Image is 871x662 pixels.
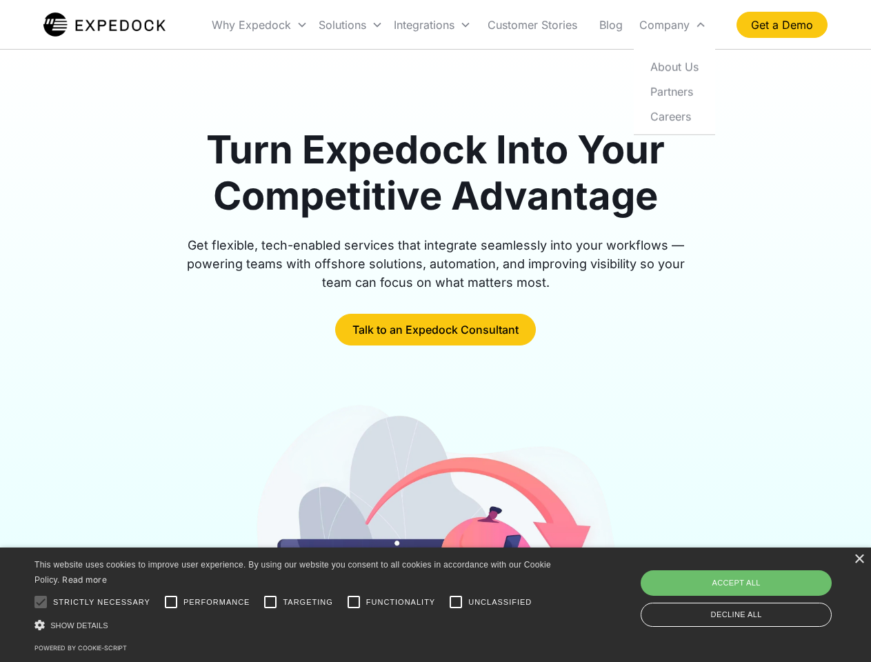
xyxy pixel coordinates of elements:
nav: Company [634,48,715,134]
div: Integrations [388,1,477,48]
a: home [43,11,166,39]
span: Show details [50,621,108,630]
span: Unclassified [468,596,532,608]
span: This website uses cookies to improve user experience. By using our website you consent to all coo... [34,560,551,585]
img: Expedock Logo [43,11,166,39]
div: Why Expedock [212,18,291,32]
a: Powered by cookie-script [34,644,127,652]
span: Functionality [366,596,435,608]
div: Integrations [394,18,454,32]
h1: Turn Expedock Into Your Competitive Advantage [171,127,701,219]
div: Get flexible, tech-enabled services that integrate seamlessly into your workflows — powering team... [171,236,701,292]
a: About Us [639,54,710,79]
a: Careers [639,103,710,128]
div: Solutions [319,18,366,32]
div: Company [639,18,690,32]
a: Partners [639,79,710,103]
div: Why Expedock [206,1,313,48]
span: Strictly necessary [53,596,150,608]
div: Company [634,1,712,48]
iframe: Chat Widget [641,513,871,662]
a: Talk to an Expedock Consultant [335,314,536,345]
span: Performance [183,596,250,608]
span: Targeting [283,596,332,608]
div: Show details [34,618,556,632]
a: Customer Stories [477,1,588,48]
div: Solutions [313,1,388,48]
a: Read more [62,574,107,585]
a: Get a Demo [737,12,828,38]
a: Blog [588,1,634,48]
